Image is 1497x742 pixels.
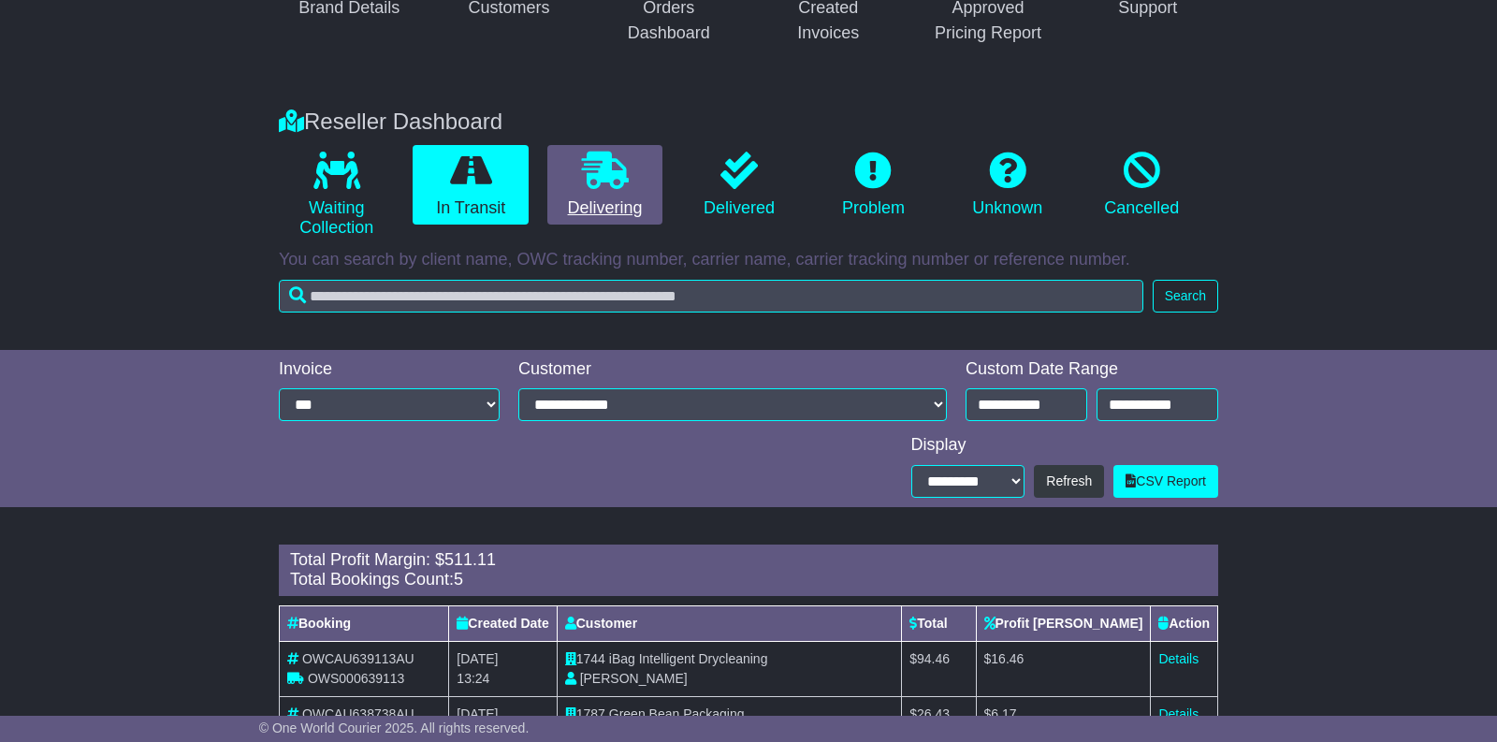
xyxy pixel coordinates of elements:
div: Total Profit Margin: $ [290,550,1207,571]
div: Display [911,435,1219,456]
td: $ [976,641,1151,696]
span: © One World Courier 2025. All rights reserved. [259,720,530,735]
a: Delivered [681,145,796,226]
div: Customer [518,359,947,380]
span: 26.43 [917,706,950,721]
span: [DATE] [457,706,498,721]
a: In Transit [413,145,528,226]
span: OWS000639113 [308,671,405,686]
th: Created Date [449,605,557,641]
th: Booking [280,605,449,641]
span: Green Bean Packaging [609,706,745,721]
p: You can search by client name, OWC tracking number, carrier name, carrier tracking number or refe... [279,250,1218,270]
span: OWCAU639113AU [302,651,414,666]
a: Cancelled [1084,145,1199,226]
button: Search [1153,280,1218,313]
a: Unknown [950,145,1065,226]
span: iBag Intelligent Drycleaning [609,651,768,666]
button: Refresh [1034,465,1104,498]
span: OWCAU638738AU [302,706,414,721]
a: Details [1158,706,1199,721]
span: 1744 [576,651,605,666]
a: Waiting Collection [279,145,394,245]
div: Total Bookings Count: [290,570,1207,590]
a: CSV Report [1113,465,1218,498]
span: 6.17 [991,706,1016,721]
span: [DATE] [457,651,498,666]
th: Profit [PERSON_NAME] [976,605,1151,641]
span: 1787 [576,706,605,721]
a: Details [1158,651,1199,666]
th: Action [1151,605,1218,641]
a: Delivering [547,145,662,226]
a: Problem [816,145,931,226]
th: Customer [557,605,902,641]
td: $ [902,641,976,696]
span: 5 [454,570,463,589]
th: Total [902,605,976,641]
div: Reseller Dashboard [269,109,1228,136]
span: 94.46 [917,651,950,666]
span: 16.46 [991,651,1024,666]
span: 511.11 [444,550,496,569]
div: Invoice [279,359,500,380]
div: Custom Date Range [966,359,1218,380]
span: 13:24 [457,671,489,686]
span: [PERSON_NAME] [580,671,688,686]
